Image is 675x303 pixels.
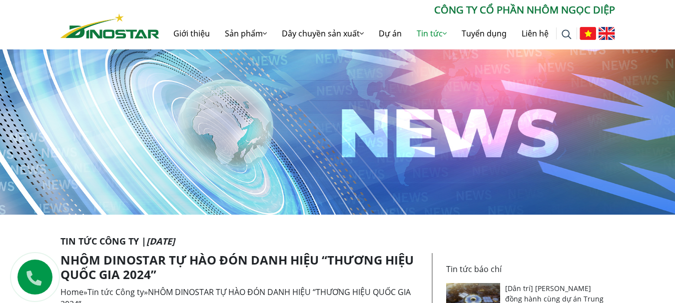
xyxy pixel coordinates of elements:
p: CÔNG TY CỔ PHẦN NHÔM NGỌC DIỆP [159,2,615,17]
a: Tin tức Công ty [87,287,144,298]
img: search [562,29,572,39]
p: Tin tức báo chí [446,263,609,275]
img: Nhôm Dinostar [60,13,159,38]
a: Tin tức [409,17,454,49]
a: Dự án [371,17,409,49]
img: English [599,27,615,40]
a: Dây chuyền sản xuất [274,17,371,49]
a: Liên hệ [514,17,556,49]
a: Home [60,287,83,298]
p: Tin tức Công ty | [60,235,615,248]
h1: NHÔM DINOSTAR TỰ HÀO ĐÓN DANH HIỆU “THƯƠNG HIỆU QUỐC GIA 2024” [60,253,424,282]
a: Giới thiệu [166,17,217,49]
a: Tuyển dụng [454,17,514,49]
img: Tiếng Việt [580,27,596,40]
i: [DATE] [146,235,175,247]
a: Sản phẩm [217,17,274,49]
